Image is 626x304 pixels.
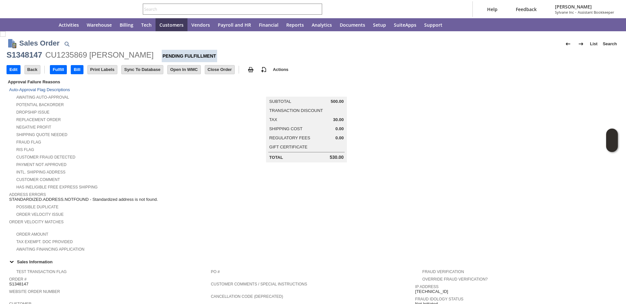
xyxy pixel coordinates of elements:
[331,99,344,104] span: 500.00
[71,65,83,74] input: Bill
[606,129,618,152] iframe: Click here to launch Oracle Guided Learning Help Panel
[578,10,614,15] span: Assistant Bookkeeper
[168,65,201,74] input: Open In WMC
[600,39,619,49] a: Search
[394,22,416,28] span: SuiteApps
[390,18,420,31] a: SuiteApps
[588,39,600,49] a: List
[191,22,210,28] span: Vendors
[156,18,187,31] a: Customers
[16,177,60,182] a: Customer Comment
[577,40,585,48] img: Next
[16,269,67,274] a: Test Transaction Flag
[16,140,41,145] a: Fraud Flag
[187,18,214,31] a: Vendors
[555,10,574,15] span: Sylvane Inc
[313,5,321,13] svg: Search
[143,5,313,13] input: Search
[269,145,307,149] a: Gift Certificate
[487,6,498,12] span: Help
[333,117,344,122] span: 30.00
[9,220,64,224] a: Order Velocity Matches
[269,108,323,113] a: Transaction Discount
[424,22,442,28] span: Support
[373,22,386,28] span: Setup
[16,125,51,130] a: Negative Profit
[8,18,23,31] a: Recent Records
[205,65,234,74] input: Close Order
[122,65,163,74] input: Sync To Database
[16,155,75,159] a: Customer Fraud Detected
[16,110,50,115] a: Dropship Issue
[420,18,446,31] a: Support
[255,18,282,31] a: Financial
[308,18,336,31] a: Analytics
[16,205,58,209] a: Possible Duplicate
[269,135,310,140] a: Regulatory Fees
[9,197,158,202] span: STANDARDIZED.ADDRESS.NOTFOUND - Standardized address is not found.
[335,126,344,131] span: 0.00
[87,22,112,28] span: Warehouse
[7,257,617,266] div: Sales Information
[415,297,463,301] a: Fraud Idology Status
[269,155,283,160] a: Total
[16,103,64,107] a: Potential Backorder
[16,117,61,122] a: Replacement Order
[9,87,70,92] a: Auto-Approval Flag Descriptions
[260,66,268,74] img: add-record.svg
[120,22,133,28] span: Billing
[218,22,251,28] span: Payroll and HR
[7,50,42,60] div: S1348147
[7,65,20,74] input: Edit
[19,38,60,48] h1: Sales Order
[159,22,184,28] span: Customers
[422,269,464,274] a: Fraud Verification
[369,18,390,31] a: Setup
[16,240,73,244] a: Tax Exempt. Doc Provided
[162,50,217,62] div: Pending Fulfillment
[335,135,344,141] span: 0.00
[16,170,66,174] a: Intl. Shipping Address
[116,18,137,31] a: Billing
[45,50,154,60] div: CU1235869 [PERSON_NAME]
[55,18,83,31] a: Activities
[16,95,69,100] a: Awaiting Auto-Approval
[16,232,48,237] a: Order Amount
[9,277,26,282] a: Order #
[9,289,60,294] a: Website Order Number
[336,18,369,31] a: Documents
[269,99,291,104] a: Subtotal
[16,185,97,189] a: Has Ineligible Free Express Shipping
[270,67,291,72] a: Actions
[259,22,278,28] span: Financial
[39,18,55,31] a: Home
[63,40,71,48] img: Quick Find
[211,294,283,299] a: Cancellation Code (deprecated)
[9,192,46,197] a: Address Errors
[16,147,34,152] a: RIS flag
[247,66,255,74] img: print.svg
[575,10,576,15] span: -
[50,65,67,74] input: Fulfill
[266,86,347,97] caption: Summary
[211,282,307,286] a: Customer Comments / Special Instructions
[7,78,208,86] div: Approval Failure Reasons
[214,18,255,31] a: Payroll and HR
[555,4,614,10] span: [PERSON_NAME]
[12,21,20,29] svg: Recent Records
[269,126,303,131] a: Shipping Cost
[16,212,64,217] a: Order Velocity Issue
[340,22,365,28] span: Documents
[16,132,67,137] a: Shipping Quote Needed
[282,18,308,31] a: Reports
[16,162,67,167] a: Payment not approved
[564,40,572,48] img: Previous
[422,277,487,282] a: Override Fraud Verification?
[141,22,152,28] span: Tech
[286,22,304,28] span: Reports
[23,18,39,31] div: Shortcuts
[330,155,344,160] span: 530.00
[9,282,28,287] span: S1348147
[516,6,537,12] span: Feedback
[606,141,618,152] span: Oracle Guided Learning Widget. To move around, please hold and drag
